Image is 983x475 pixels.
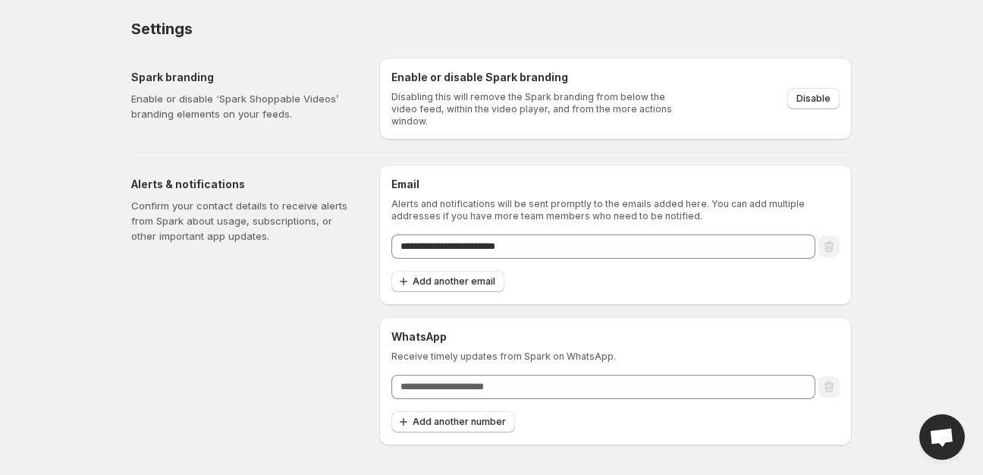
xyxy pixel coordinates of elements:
[796,93,831,105] span: Disable
[131,70,355,85] h5: Spark branding
[131,177,355,192] h5: Alerts & notifications
[391,411,515,433] button: Add another number
[391,91,682,127] p: Disabling this will remove the Spark branding from below the video feed, within the video player,...
[413,416,506,428] span: Add another number
[413,275,495,288] span: Add another email
[131,91,355,121] p: Enable or disable ‘Spark Shoppable Videos’ branding elements on your feeds.
[919,414,965,460] div: Open chat
[391,271,504,292] button: Add another email
[787,88,840,109] button: Disable
[391,70,682,85] h6: Enable or disable Spark branding
[391,351,840,363] p: Receive timely updates from Spark on WhatsApp.
[391,329,840,344] h6: WhatsApp
[131,20,192,38] span: Settings
[391,177,840,192] h6: Email
[391,198,840,222] p: Alerts and notifications will be sent promptly to the emails added here. You can add multiple add...
[131,198,355,244] p: Confirm your contact details to receive alerts from Spark about usage, subscriptions, or other im...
